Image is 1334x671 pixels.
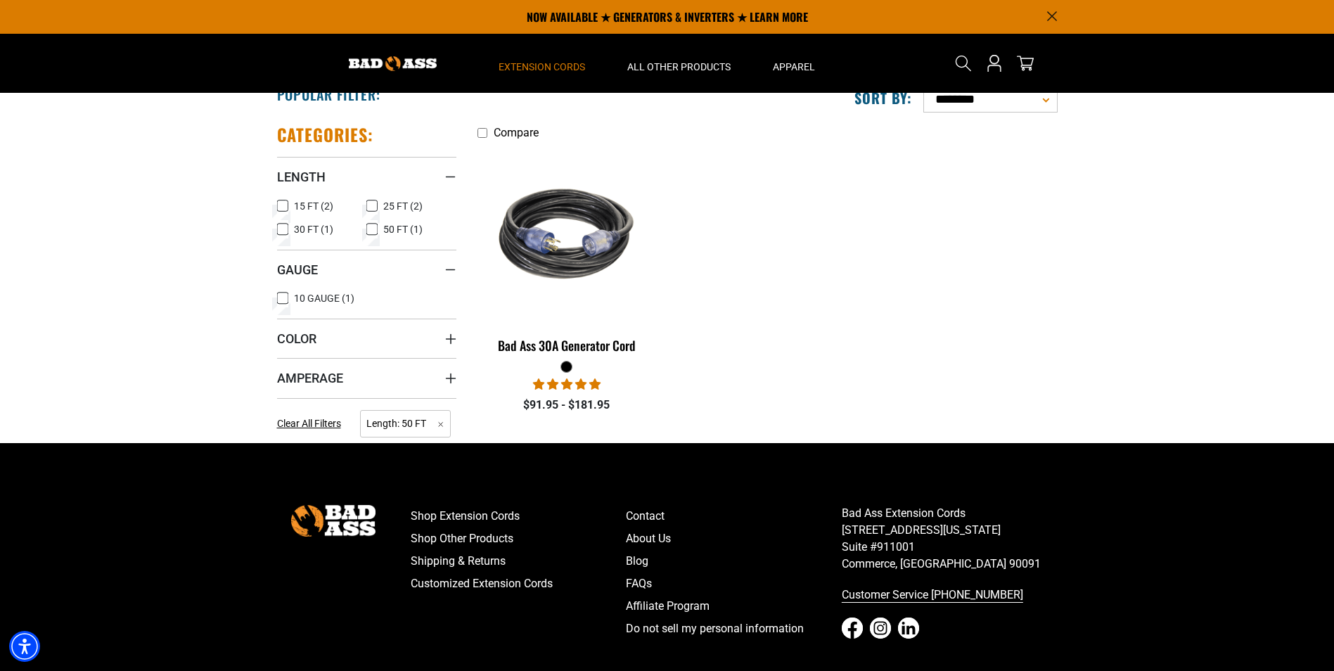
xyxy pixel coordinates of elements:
summary: Extension Cords [477,34,606,93]
div: $91.95 - $181.95 [477,397,657,414]
span: Compare [494,126,539,139]
a: Blog [626,550,842,573]
span: 50 FT (1) [383,224,423,234]
summary: All Other Products [606,34,752,93]
span: 15 FT (2) [294,201,333,211]
a: LinkedIn - open in a new tab [898,618,919,639]
a: cart [1014,55,1037,72]
img: Bad Ass Extension Cords [291,505,376,537]
h2: Categories: [277,124,374,146]
a: Affiliate Program [626,595,842,618]
span: 30 FT (1) [294,224,333,234]
span: Length: 50 FT [360,410,451,437]
a: Clear All Filters [277,416,347,431]
span: Extension Cords [499,60,585,73]
p: Bad Ass Extension Cords [STREET_ADDRESS][US_STATE] Suite #911001 Commerce, [GEOGRAPHIC_DATA] 90091 [842,505,1058,573]
a: Length: 50 FT [360,416,451,430]
span: Color [277,331,316,347]
summary: Length [277,157,456,196]
summary: Gauge [277,250,456,289]
summary: Apparel [752,34,836,93]
span: Gauge [277,262,318,278]
a: Shipping & Returns [411,550,627,573]
a: About Us [626,528,842,550]
a: Do not sell my personal information [626,618,842,640]
a: Contact [626,505,842,528]
a: Shop Extension Cords [411,505,627,528]
img: black [478,153,655,315]
summary: Search [952,52,975,75]
a: call 833-674-1699 [842,584,1058,606]
a: Facebook - open in a new tab [842,618,863,639]
a: Open this option [983,34,1006,93]
a: FAQs [626,573,842,595]
span: 25 FT (2) [383,201,423,211]
span: Apparel [773,60,815,73]
a: black Bad Ass 30A Generator Cord [477,146,657,360]
a: Customized Extension Cords [411,573,627,595]
a: Instagram - open in a new tab [870,618,891,639]
h2: Popular Filter: [277,85,380,103]
span: Amperage [277,370,343,386]
div: Accessibility Menu [9,631,40,662]
a: Shop Other Products [411,528,627,550]
summary: Amperage [277,358,456,397]
span: All Other Products [627,60,731,73]
span: 5.00 stars [533,378,601,391]
div: Bad Ass 30A Generator Cord [477,339,657,352]
span: Length [277,169,326,185]
summary: Color [277,319,456,358]
span: 10 GAUGE (1) [294,293,354,303]
label: Sort by: [854,89,912,107]
img: Bad Ass Extension Cords [349,56,437,71]
span: Clear All Filters [277,418,341,429]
